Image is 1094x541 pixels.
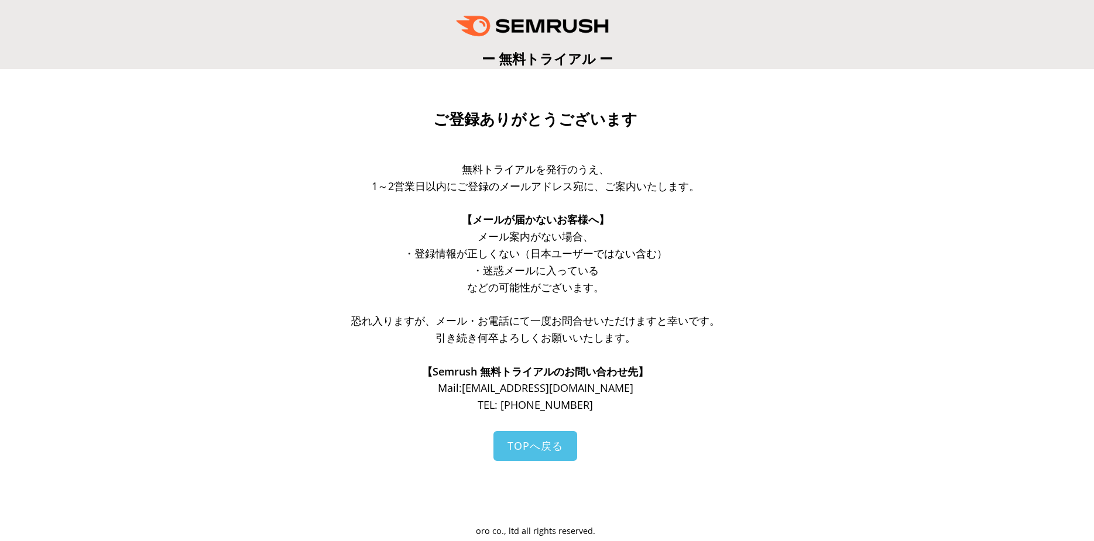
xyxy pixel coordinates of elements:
[472,263,599,277] span: ・迷惑メールに入っている
[476,525,595,536] span: oro co., ltd all rights reserved.
[422,364,649,378] span: 【Semrush 無料トライアルのお問い合わせ先】
[467,280,604,294] span: などの可能性がございます。
[404,246,667,260] span: ・登録情報が正しくない（日本ユーザーではない含む）
[462,212,609,226] span: 【メールが届かないお客様へ】
[462,162,609,176] span: 無料トライアルを発行のうえ、
[482,49,613,68] span: ー 無料トライアル ー
[438,381,633,395] span: Mail: [EMAIL_ADDRESS][DOMAIN_NAME]
[507,439,563,453] span: TOPへ戻る
[493,431,577,461] a: TOPへ戻る
[372,179,699,193] span: 1～2営業日以内にご登録のメールアドレス宛に、ご案内いたします。
[433,111,637,128] span: ご登録ありがとうございます
[478,398,593,412] span: TEL: [PHONE_NUMBER]
[435,330,636,344] span: 引き続き何卒よろしくお願いいたします。
[351,313,720,328] span: 恐れ入りますが、メール・お電話にて一度お問合せいただけますと幸いです。
[478,229,594,243] span: メール案内がない場合、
